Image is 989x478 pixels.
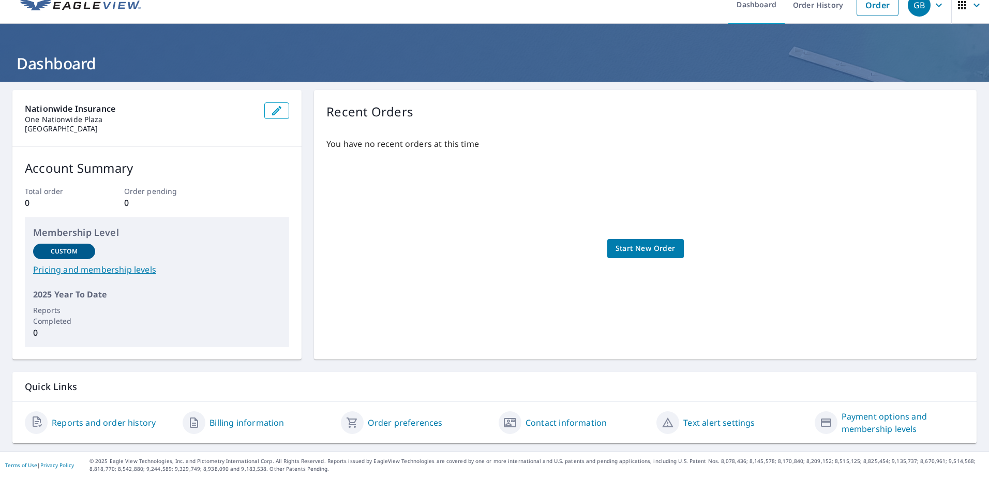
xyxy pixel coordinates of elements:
[209,416,284,429] a: Billing information
[124,197,190,209] p: 0
[842,410,964,435] a: Payment options and membership levels
[25,380,964,393] p: Quick Links
[52,416,156,429] a: Reports and order history
[326,138,964,150] p: You have no recent orders at this time
[33,326,95,339] p: 0
[25,115,256,124] p: One Nationwide Plaza
[5,461,37,469] a: Terms of Use
[607,239,684,258] a: Start New Order
[616,242,676,255] span: Start New Order
[124,186,190,197] p: Order pending
[89,457,984,473] p: © 2025 Eagle View Technologies, Inc. and Pictometry International Corp. All Rights Reserved. Repo...
[368,416,443,429] a: Order preferences
[683,416,755,429] a: Text alert settings
[25,186,91,197] p: Total order
[526,416,607,429] a: Contact information
[33,288,281,301] p: 2025 Year To Date
[33,226,281,240] p: Membership Level
[51,247,78,256] p: Custom
[326,102,413,121] p: Recent Orders
[40,461,74,469] a: Privacy Policy
[25,124,256,133] p: [GEOGRAPHIC_DATA]
[25,159,289,177] p: Account Summary
[33,263,281,276] a: Pricing and membership levels
[25,102,256,115] p: Nationwide Insurance
[5,462,74,468] p: |
[12,53,977,74] h1: Dashboard
[33,305,95,326] p: Reports Completed
[25,197,91,209] p: 0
